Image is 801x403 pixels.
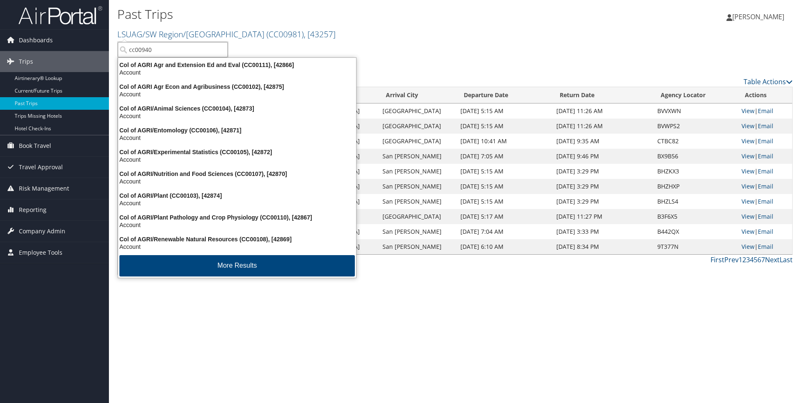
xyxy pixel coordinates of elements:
[378,149,456,164] td: San [PERSON_NAME]
[746,255,750,264] a: 3
[737,224,792,239] td: |
[113,199,361,207] div: Account
[653,103,737,119] td: BVVXWN
[737,87,792,103] th: Actions
[304,28,336,40] span: , [ 43257 ]
[18,5,102,25] img: airportal-logo.png
[726,4,793,29] a: [PERSON_NAME]
[552,164,654,179] td: [DATE] 3:29 PM
[113,61,361,69] div: Col of AGRI Agr and Extension Ed and Eval (CC00111), [42866]
[742,255,746,264] a: 2
[742,107,754,115] a: View
[19,242,62,263] span: Employee Tools
[653,179,737,194] td: BHZHXP
[552,134,654,149] td: [DATE] 9:35 AM
[653,87,737,103] th: Agency Locator: activate to sort column ascending
[552,224,654,239] td: [DATE] 3:33 PM
[742,122,754,130] a: View
[118,42,228,57] input: Search Accounts
[758,182,773,190] a: Email
[737,239,792,254] td: |
[552,149,654,164] td: [DATE] 9:46 PM
[266,28,304,40] span: ( CC00981 )
[742,243,754,251] a: View
[113,243,361,251] div: Account
[737,209,792,224] td: |
[113,127,361,134] div: Col of AGRI/Entomology (CC00106), [42871]
[19,178,69,199] span: Risk Management
[754,255,757,264] a: 5
[758,227,773,235] a: Email
[113,112,361,120] div: Account
[552,103,654,119] td: [DATE] 11:26 AM
[758,137,773,145] a: Email
[378,179,456,194] td: San [PERSON_NAME]
[732,12,784,21] span: [PERSON_NAME]
[552,209,654,224] td: [DATE] 11:27 PM
[113,214,361,221] div: Col of AGRI/Plant Pathology and Crop Physiology (CC00110), [42867]
[113,69,361,76] div: Account
[742,152,754,160] a: View
[737,119,792,134] td: |
[113,178,361,185] div: Account
[653,239,737,254] td: 9T377N
[758,152,773,160] a: Email
[456,134,552,149] td: [DATE] 10:41 AM
[456,87,552,103] th: Departure Date: activate to sort column ascending
[456,179,552,194] td: [DATE] 5:15 AM
[739,255,742,264] a: 1
[113,148,361,156] div: Col of AGRI/Experimental Statistics (CC00105), [42872]
[19,135,51,156] span: Book Travel
[119,255,355,276] button: More Results
[19,51,33,72] span: Trips
[117,5,568,23] h1: Past Trips
[737,103,792,119] td: |
[724,255,739,264] a: Prev
[552,87,654,103] th: Return Date: activate to sort column ascending
[552,194,654,209] td: [DATE] 3:29 PM
[456,239,552,254] td: [DATE] 6:10 AM
[19,221,65,242] span: Company Admin
[113,156,361,163] div: Account
[552,119,654,134] td: [DATE] 11:26 AM
[113,221,361,229] div: Account
[737,179,792,194] td: |
[742,182,754,190] a: View
[737,194,792,209] td: |
[653,119,737,134] td: BVWPS2
[113,105,361,112] div: Col of AGRI/Animal Sciences (CC00104), [42873]
[378,134,456,149] td: [GEOGRAPHIC_DATA]
[19,157,63,178] span: Travel Approval
[113,235,361,243] div: Col of AGRI/Renewable Natural Resources (CC00108), [42869]
[552,239,654,254] td: [DATE] 8:34 PM
[737,164,792,179] td: |
[19,199,47,220] span: Reporting
[758,167,773,175] a: Email
[758,122,773,130] a: Email
[456,119,552,134] td: [DATE] 5:15 AM
[378,194,456,209] td: San [PERSON_NAME]
[378,103,456,119] td: [GEOGRAPHIC_DATA]
[378,119,456,134] td: [GEOGRAPHIC_DATA]
[737,149,792,164] td: |
[761,255,765,264] a: 7
[758,212,773,220] a: Email
[742,212,754,220] a: View
[378,209,456,224] td: [GEOGRAPHIC_DATA]
[113,90,361,98] div: Account
[653,194,737,209] td: BHZLS4
[744,77,793,86] a: Table Actions
[378,239,456,254] td: San [PERSON_NAME]
[758,243,773,251] a: Email
[742,137,754,145] a: View
[456,209,552,224] td: [DATE] 5:17 AM
[742,167,754,175] a: View
[552,179,654,194] td: [DATE] 3:29 PM
[758,197,773,205] a: Email
[765,255,780,264] a: Next
[653,224,737,239] td: B442QX
[711,255,724,264] a: First
[758,107,773,115] a: Email
[456,164,552,179] td: [DATE] 5:15 AM
[113,192,361,199] div: Col of AGRI/Plant (CC00103), [42874]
